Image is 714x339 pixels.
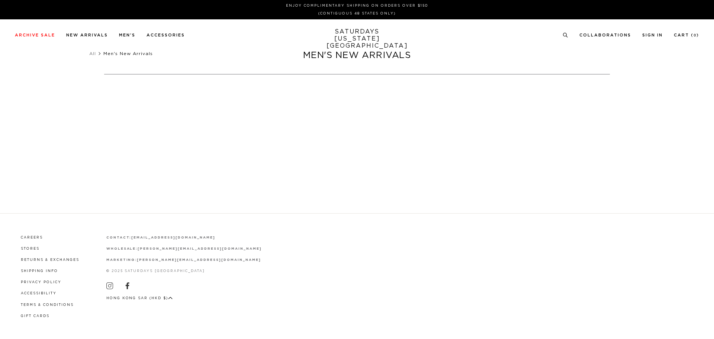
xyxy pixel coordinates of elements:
[18,3,696,9] p: Enjoy Complimentary Shipping on Orders Over $150
[21,292,57,295] a: Accessibility
[327,28,388,49] a: SATURDAYS[US_STATE][GEOGRAPHIC_DATA]
[674,33,699,37] a: Cart (0)
[137,258,261,262] a: [PERSON_NAME][EMAIL_ADDRESS][DOMAIN_NAME]
[21,303,74,307] a: Terms & Conditions
[106,258,137,262] strong: marketing:
[21,236,43,239] a: Careers
[21,314,49,318] a: Gift Cards
[131,236,215,239] a: [EMAIL_ADDRESS][DOMAIN_NAME]
[18,11,696,16] p: (Contiguous 48 States Only)
[138,247,261,250] a: [PERSON_NAME][EMAIL_ADDRESS][DOMAIN_NAME]
[106,247,138,250] strong: wholesale:
[106,295,173,301] button: Hong Kong SAR (HKD $)
[21,247,39,250] a: Stores
[89,51,96,56] a: All
[66,33,108,37] a: New Arrivals
[21,281,61,284] a: Privacy Policy
[694,34,697,37] small: 0
[579,33,631,37] a: Collaborations
[642,33,663,37] a: Sign In
[21,258,79,262] a: Returns & Exchanges
[106,236,132,239] strong: contact:
[119,33,135,37] a: Men's
[15,33,55,37] a: Archive Sale
[106,268,262,274] p: © 2025 Saturdays [GEOGRAPHIC_DATA]
[21,269,58,273] a: Shipping Info
[103,51,153,56] span: Men's New Arrivals
[147,33,185,37] a: Accessories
